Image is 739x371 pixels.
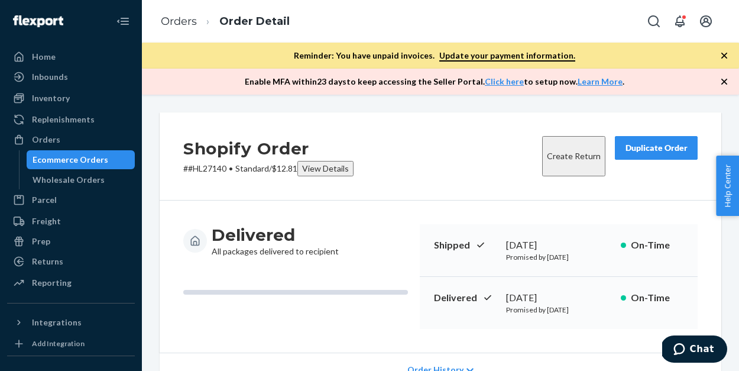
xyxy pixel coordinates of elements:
p: On-Time [631,238,683,252]
div: Add Integration [32,338,85,349]
div: Wholesale Orders [33,174,105,186]
button: Open notifications [668,9,692,33]
p: Enable MFA within 23 days to keep accessing the Seller Portal. to setup now. . [245,76,624,88]
a: Prep [7,232,135,251]
a: Freight [7,212,135,231]
button: Open Search Box [642,9,666,33]
a: Ecommerce Orders [27,150,135,169]
div: Duplicate Order [625,142,688,154]
h2: Shopify Order [183,136,354,161]
div: All packages delivered to recipient [212,224,339,257]
div: Freight [32,215,61,227]
p: On-Time [631,291,683,305]
button: Create Return [542,136,605,176]
a: Reporting [7,273,135,292]
a: Wholesale Orders [27,170,135,189]
div: Prep [32,235,50,247]
iframe: Opens a widget where you can chat to one of our agents [662,335,727,365]
a: Orders [161,15,197,28]
a: Update your payment information. [439,50,575,62]
p: Shipped [434,238,497,252]
a: Add Integration [7,337,135,351]
p: # #HL27140 / $12.81 [183,161,354,176]
a: Inbounds [7,67,135,86]
div: View Details [302,163,349,175]
h3: Delivered [212,224,339,246]
button: View Details [297,161,354,176]
div: Ecommerce Orders [33,154,108,166]
span: • [229,163,233,173]
button: Integrations [7,313,135,332]
div: Integrations [32,317,82,328]
a: Parcel [7,191,135,209]
a: Learn More [578,76,623,86]
button: Close Navigation [111,9,135,33]
a: Returns [7,252,135,271]
a: Click here [485,76,524,86]
button: Duplicate Order [615,136,698,160]
div: Reporting [32,277,72,289]
a: Orders [7,130,135,149]
div: Parcel [32,194,57,206]
div: Inventory [32,92,70,104]
div: Returns [32,256,63,267]
div: [DATE] [506,238,611,252]
p: Promised by [DATE] [506,252,611,262]
div: Replenishments [32,114,95,125]
span: Standard [235,163,269,173]
p: Promised by [DATE] [506,305,611,315]
a: Order Detail [219,15,290,28]
p: Delivered [434,291,497,305]
button: Open account menu [694,9,718,33]
a: Home [7,47,135,66]
div: Inbounds [32,71,68,83]
div: [DATE] [506,291,611,305]
img: Flexport logo [13,15,63,27]
button: Help Center [716,156,739,216]
div: Home [32,51,56,63]
a: Replenishments [7,110,135,129]
p: Reminder: You have unpaid invoices. [294,50,575,62]
ol: breadcrumbs [151,4,299,39]
a: Inventory [7,89,135,108]
div: Orders [32,134,60,146]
